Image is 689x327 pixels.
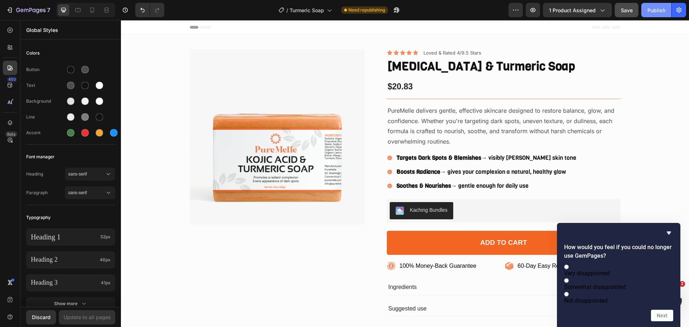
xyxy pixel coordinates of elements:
[290,6,324,14] span: Turmeric Soap
[26,66,65,73] div: Button
[679,281,685,287] span: 2
[359,218,406,227] div: Add to cart
[101,280,111,286] span: 41px
[26,190,65,196] span: Paragraph
[267,85,499,127] p: PureMelle delivers gentle, effective skincare designed to restore balance, glow, and confidence. ...
[65,186,115,199] button: sans-serif
[397,242,492,250] p: 60-Day Easy Returns and Exchanges
[276,162,455,170] p: → gentle enough for daily use
[47,6,50,14] p: 7
[564,284,626,290] span: Somewhat disappointed
[26,114,65,120] div: Line
[26,297,115,310] button: Show more
[59,310,115,324] button: Update to all pages
[564,243,673,260] h2: How would you feel if you could no longer use GemPages?
[26,213,51,222] span: Typography
[266,38,500,55] h1: [MEDICAL_DATA] & Turmeric Soap
[64,313,111,321] div: Update to all pages
[26,26,115,34] p: Global Styles
[31,232,98,242] p: Heading 1
[543,3,612,17] button: 1 product assigned
[26,171,65,177] span: Heading
[564,263,673,304] div: How would you feel if you could no longer use GemPages?
[303,30,360,36] p: Loved & Rated 4/9.5 Stars
[26,130,65,136] div: Accent
[269,182,332,199] button: Kaching Bundles
[348,7,385,13] span: Need republishing
[641,3,671,17] button: Publish
[31,279,98,287] p: Heading 3
[665,229,673,237] button: Hide survey
[621,7,633,13] span: Save
[100,257,111,263] span: 46px
[266,85,500,127] div: Rich Text Editor. Editing area: main
[31,256,97,264] p: Heading 2
[647,6,665,14] div: Publish
[564,265,569,269] input: Very disappointed
[267,306,314,314] p: Shipping & Return
[65,168,115,181] button: sans-serif
[615,3,638,17] button: Save
[651,310,673,321] button: Next question
[549,6,596,14] span: 1 product assigned
[100,234,111,240] span: 52px
[289,186,327,194] div: Kaching Bundles
[564,229,673,321] div: How would you feel if you could no longer use GemPages?
[3,3,53,17] button: 7
[266,61,500,73] div: $20.83
[26,153,55,161] span: Font manager
[564,278,569,283] input: Somewhat disappointed
[267,285,306,293] p: Suggested use
[276,148,455,156] p: → gives your complexion a natural, healthy glow
[7,76,17,82] div: 450
[266,211,500,235] button: Add to cart
[564,270,610,277] span: Very disappointed
[276,162,330,169] strong: Soothes & Nourishes
[564,297,608,304] span: Not disappointed
[564,292,569,296] input: Not disappointed
[278,242,355,250] p: 100% Money-Back Guarantee
[276,134,455,142] p: → visibly [PERSON_NAME] skin tone
[121,20,689,327] iframe: Design area
[276,148,319,155] strong: Boosts Radiance
[68,190,105,196] span: sans-serif
[276,134,360,141] strong: Targets Dark Spots & Blemishes
[26,49,39,57] span: Colors
[5,131,17,137] div: Beta
[286,6,288,14] span: /
[68,171,105,177] span: sans-serif
[135,3,164,17] div: Undo/Redo
[26,310,56,324] button: Discard
[267,263,296,271] p: Ingredients
[54,300,88,307] div: Show more
[26,82,65,89] div: Text
[26,98,65,104] div: Background
[32,313,51,321] div: Discard
[275,186,283,195] img: KachingBundles.png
